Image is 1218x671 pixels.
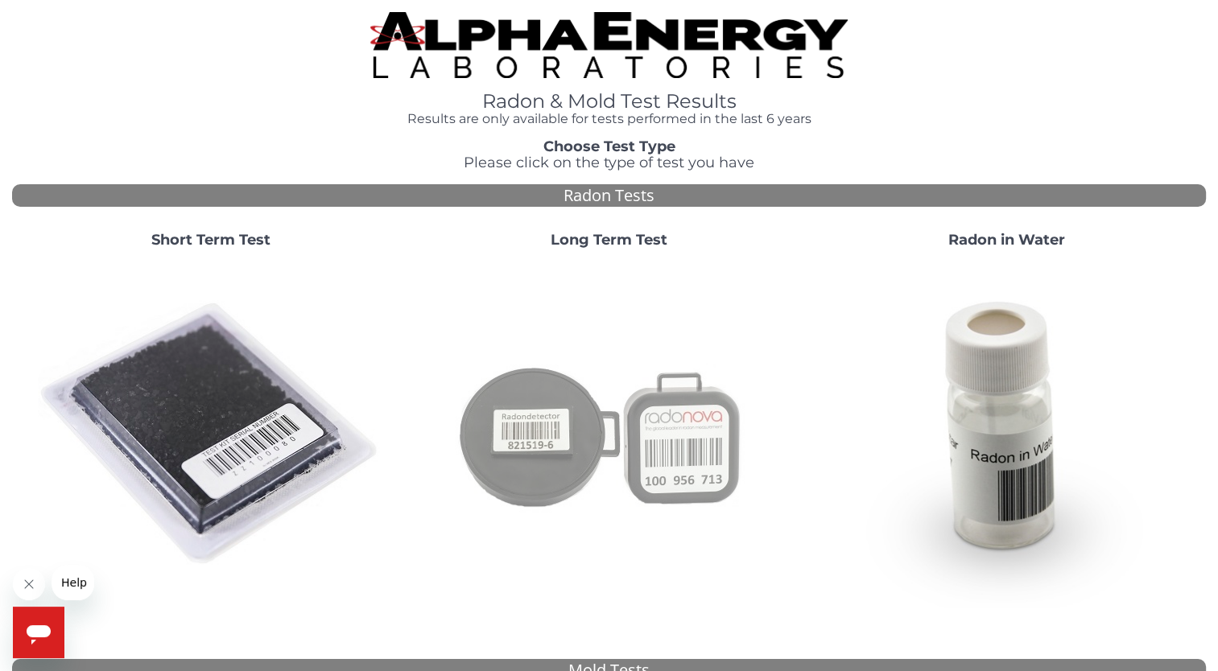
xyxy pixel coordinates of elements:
[12,184,1206,208] div: Radon Tests
[151,231,270,249] strong: Short Term Test
[834,261,1180,607] img: RadoninWater.jpg
[436,261,782,607] img: Radtrak2vsRadtrak3.jpg
[38,261,384,607] img: ShortTerm.jpg
[543,138,675,155] strong: Choose Test Type
[370,12,848,78] img: TightCrop.jpg
[464,154,754,171] span: Please click on the type of test you have
[13,607,64,658] iframe: Button to launch messaging window
[948,231,1065,249] strong: Radon in Water
[370,112,848,126] h4: Results are only available for tests performed in the last 6 years
[551,231,667,249] strong: Long Term Test
[13,568,45,600] iframe: Close message
[52,565,94,600] iframe: Message from company
[370,91,848,112] h1: Radon & Mold Test Results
